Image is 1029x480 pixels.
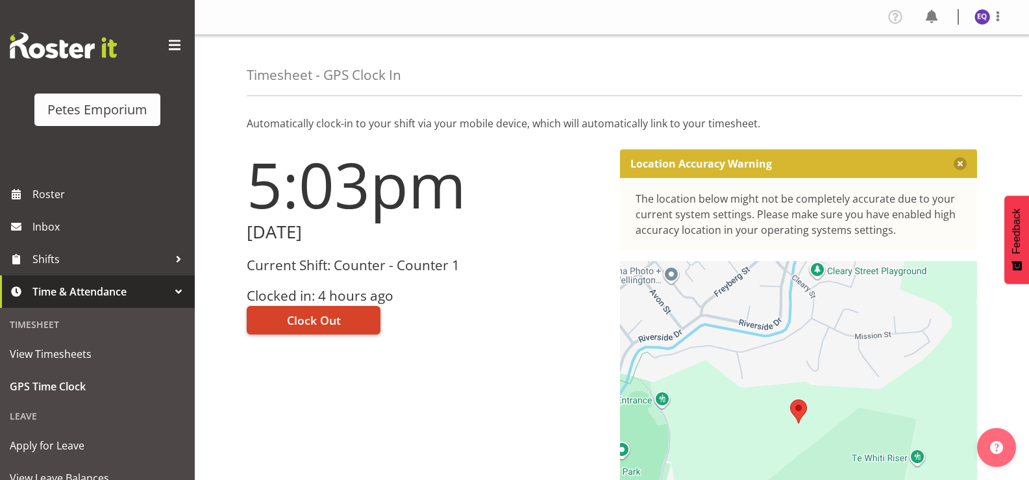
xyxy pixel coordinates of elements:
button: Close message [954,157,967,170]
span: Inbox [32,217,188,236]
img: Rosterit website logo [10,32,117,58]
img: help-xxl-2.png [990,441,1003,454]
div: The location below might not be completely accurate due to your current system settings. Please m... [636,191,962,238]
p: Automatically clock-in to your shift via your mobile device, which will automatically link to you... [247,116,977,131]
span: GPS Time Clock [10,377,185,396]
h1: 5:03pm [247,149,604,220]
span: Feedback [1011,208,1023,254]
h3: Current Shift: Counter - Counter 1 [247,258,604,273]
span: Shifts [32,249,169,269]
span: Clock Out [287,312,341,329]
button: Clock Out [247,306,380,335]
span: Time & Attendance [32,282,169,301]
h3: Clocked in: 4 hours ago [247,288,604,303]
a: Apply for Leave [3,429,192,462]
a: View Timesheets [3,338,192,370]
div: Leave [3,403,192,429]
span: Apply for Leave [10,436,185,455]
a: GPS Time Clock [3,370,192,403]
span: View Timesheets [10,344,185,364]
div: Timesheet [3,311,192,338]
p: Location Accuracy Warning [630,157,772,170]
button: Feedback - Show survey [1004,196,1029,284]
h4: Timesheet - GPS Clock In [247,68,401,82]
h2: [DATE] [247,222,604,242]
div: Petes Emporium [47,100,147,120]
img: esperanza-querido10799.jpg [974,9,990,25]
span: Roster [32,184,188,204]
